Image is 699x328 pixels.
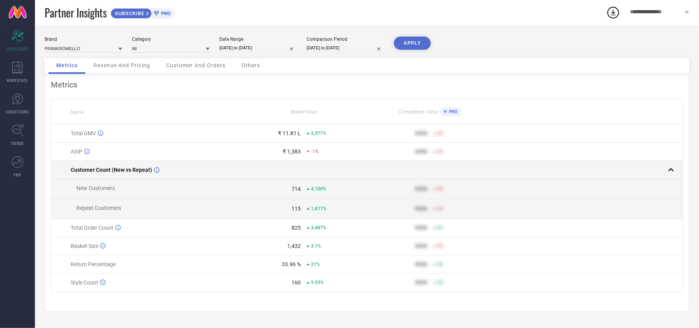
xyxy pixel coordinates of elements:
[415,243,427,249] div: 9999
[14,172,21,178] span: FWD
[437,131,443,136] span: 50
[291,109,317,115] span: Brand Value
[6,109,29,115] span: SUGGESTIONS
[219,37,297,42] div: Date Range
[6,46,29,52] span: SCORECARDS
[437,186,443,192] span: 50
[311,243,321,249] span: 3.1%
[437,149,443,154] span: 50
[71,167,152,173] span: Customer Count (New vs Repeat)
[71,243,98,249] span: Basket Size
[219,44,297,52] input: Select date range
[291,206,301,212] div: 115
[307,44,384,52] input: Select comparison period
[111,6,175,19] a: SUBSCRIBEPRO
[415,206,427,212] div: 9999
[11,140,24,146] span: TRENDS
[166,62,225,68] span: Customer And Orders
[132,37,210,42] div: Category
[437,280,443,285] span: 50
[437,262,443,267] span: 50
[307,37,384,42] div: Comparison Period
[606,5,620,19] div: Open download list
[45,37,122,42] div: Brand
[76,205,121,211] span: Repeat Customers
[311,280,324,285] span: 9.59%
[311,149,319,154] span: -1%
[71,279,98,286] span: Style Count
[287,243,301,249] div: 1,432
[282,261,301,267] div: 33.96 %
[311,262,320,267] span: 21%
[415,148,427,155] div: 9999
[447,109,458,114] span: PRO
[415,279,427,286] div: 9999
[278,130,301,136] div: ₹ 11.81 L
[7,77,28,83] span: WORKSPACE
[71,130,96,136] span: Total GMV
[71,225,113,231] span: Total Order Count
[283,148,301,155] div: ₹ 1,383
[291,279,301,286] div: 160
[311,186,326,192] span: 4,100%
[159,10,171,16] span: PRO
[241,62,260,68] span: Others
[71,148,82,155] span: AISP
[71,261,116,267] span: Return Percentage
[437,206,443,211] span: 50
[437,243,443,249] span: 50
[291,225,301,231] div: 825
[71,110,83,115] span: Name
[415,225,427,231] div: 9999
[394,37,431,50] button: APPLY
[51,80,683,89] div: Metrics
[111,10,146,16] span: SUBSCRIBE
[94,62,150,68] span: Revenue And Pricing
[399,109,438,115] span: Competitors Value
[311,131,326,136] span: 3,577%
[415,261,427,267] div: 9999
[415,130,427,136] div: 9999
[76,185,115,191] span: New Customers
[437,225,443,230] span: 50
[311,225,326,230] span: 3,487%
[291,186,301,192] div: 714
[45,5,107,21] span: Partner Insights
[311,206,326,211] span: 1,817%
[415,186,427,192] div: 9999
[56,62,78,68] span: Metrics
